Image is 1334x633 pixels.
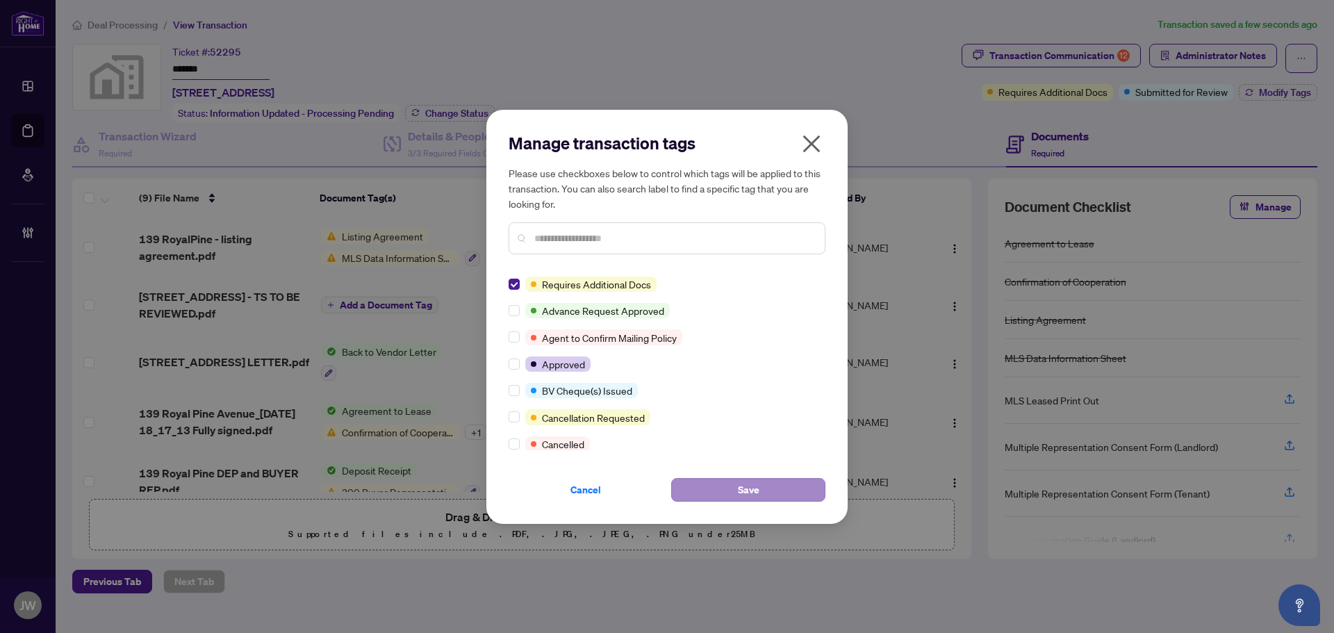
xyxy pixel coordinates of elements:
[542,383,632,398] span: BV Cheque(s) Issued
[1278,584,1320,626] button: Open asap
[542,436,584,452] span: Cancelled
[509,165,825,211] h5: Please use checkboxes below to control which tags will be applied to this transaction. You can al...
[509,478,663,502] button: Cancel
[671,478,825,502] button: Save
[542,277,651,292] span: Requires Additional Docs
[542,356,585,372] span: Approved
[542,330,677,345] span: Agent to Confirm Mailing Policy
[570,479,601,501] span: Cancel
[738,479,759,501] span: Save
[542,303,664,318] span: Advance Request Approved
[542,410,645,425] span: Cancellation Requested
[800,133,823,155] span: close
[509,132,825,154] h2: Manage transaction tags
